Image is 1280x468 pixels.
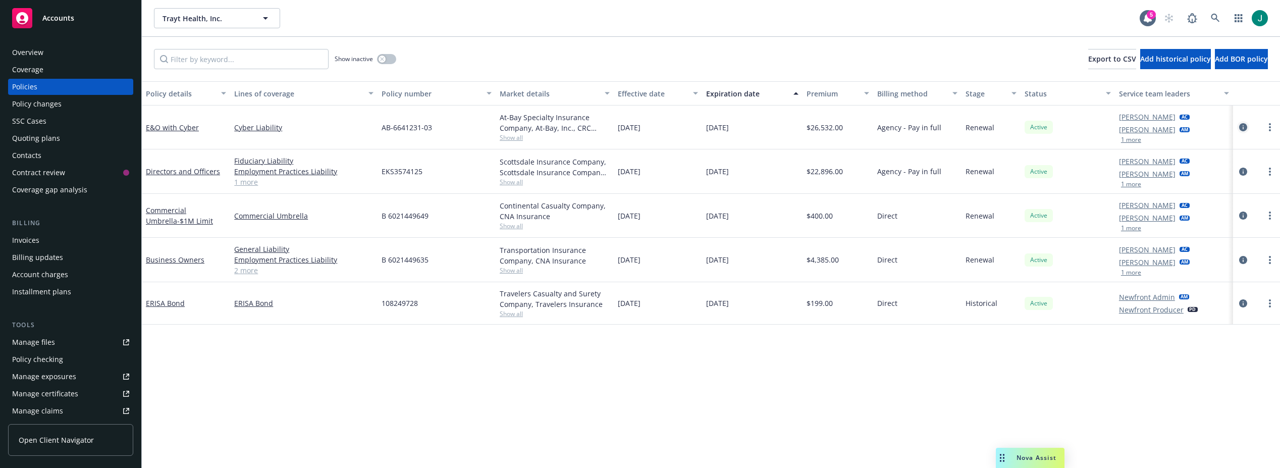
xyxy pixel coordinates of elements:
a: [PERSON_NAME] [1119,244,1176,255]
button: 1 more [1121,270,1141,276]
div: Contract review [12,165,65,181]
button: 1 more [1121,137,1141,143]
span: Renewal [966,122,994,133]
a: Manage exposures [8,369,133,385]
button: Add historical policy [1140,49,1211,69]
a: Policy changes [8,96,133,112]
button: Stage [962,81,1021,106]
div: Overview [12,44,43,61]
a: Contacts [8,147,133,164]
div: Contacts [12,147,41,164]
span: Add BOR policy [1215,54,1268,64]
div: Invoices [12,232,39,248]
button: 1 more [1121,181,1141,187]
span: Renewal [966,211,994,221]
span: Show all [500,266,610,275]
a: [PERSON_NAME] [1119,156,1176,167]
span: [DATE] [706,298,729,308]
a: Coverage gap analysis [8,182,133,198]
a: more [1264,166,1276,178]
div: Manage exposures [12,369,76,385]
div: Manage files [12,334,55,350]
img: photo [1252,10,1268,26]
span: Direct [877,211,897,221]
div: At-Bay Specialty Insurance Company, At-Bay, Inc., CRC Group [500,112,610,133]
div: Quoting plans [12,130,60,146]
span: [DATE] [706,254,729,265]
a: Billing updates [8,249,133,266]
a: circleInformation [1237,166,1249,178]
span: B 6021449649 [382,211,429,221]
div: Billing updates [12,249,63,266]
div: Premium [807,88,858,99]
a: more [1264,297,1276,309]
div: Drag to move [996,448,1008,468]
div: Installment plans [12,284,71,300]
a: [PERSON_NAME] [1119,213,1176,223]
span: Show all [500,133,610,142]
button: Market details [496,81,614,106]
a: [PERSON_NAME] [1119,124,1176,135]
a: Commercial Umbrella [234,211,374,221]
a: more [1264,121,1276,133]
button: Lines of coverage [230,81,378,106]
button: Status [1021,81,1115,106]
a: [PERSON_NAME] [1119,200,1176,211]
a: General Liability [234,244,374,254]
span: Show inactive [335,55,373,63]
div: Policy number [382,88,481,99]
div: Scottsdale Insurance Company, Scottsdale Insurance Company (Nationwide), CRC Group [500,157,610,178]
span: Direct [877,254,897,265]
button: Add BOR policy [1215,49,1268,69]
a: circleInformation [1237,210,1249,222]
span: [DATE] [618,122,641,133]
span: Export to CSV [1088,54,1136,64]
span: Active [1029,167,1049,176]
span: Renewal [966,254,994,265]
span: [DATE] [706,122,729,133]
input: Filter by keyword... [154,49,329,69]
button: 1 more [1121,225,1141,231]
a: Newfront Producer [1119,304,1184,315]
a: Accounts [8,4,133,32]
a: Employment Practices Liability [234,166,374,177]
div: Stage [966,88,1005,99]
a: Invoices [8,232,133,248]
div: 5 [1147,10,1156,19]
div: Effective date [618,88,687,99]
span: $400.00 [807,211,833,221]
span: Historical [966,298,997,308]
a: circleInformation [1237,121,1249,133]
div: Lines of coverage [234,88,362,99]
span: Nova Assist [1017,453,1056,462]
span: Agency - Pay in full [877,122,941,133]
span: 108249728 [382,298,418,308]
a: SSC Cases [8,113,133,129]
div: Policies [12,79,37,95]
div: Market details [500,88,599,99]
span: $26,532.00 [807,122,843,133]
span: [DATE] [618,254,641,265]
div: Travelers Casualty and Surety Company, Travelers Insurance [500,288,610,309]
a: Overview [8,44,133,61]
a: Installment plans [8,284,133,300]
a: Quoting plans [8,130,133,146]
span: $199.00 [807,298,833,308]
span: $4,385.00 [807,254,839,265]
div: Expiration date [706,88,787,99]
a: circleInformation [1237,254,1249,266]
a: [PERSON_NAME] [1119,169,1176,179]
span: EKS3574125 [382,166,422,177]
span: Trayt Health, Inc. [163,13,250,24]
button: Policy details [142,81,230,106]
span: Active [1029,123,1049,132]
a: ERISA Bond [234,298,374,308]
div: Coverage [12,62,43,78]
a: E&O with Cyber [146,123,199,132]
a: Switch app [1229,8,1249,28]
div: Billing [8,218,133,228]
div: Manage certificates [12,386,78,402]
button: Service team leaders [1115,81,1233,106]
span: AB-6641231-03 [382,122,432,133]
div: Service team leaders [1119,88,1218,99]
